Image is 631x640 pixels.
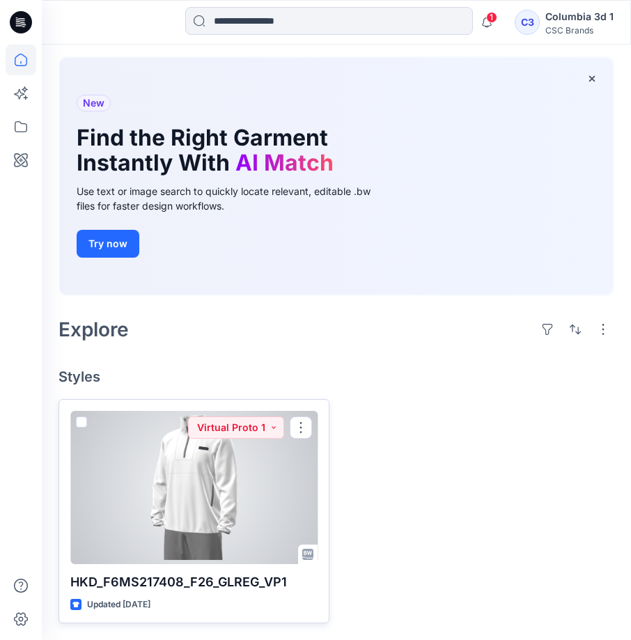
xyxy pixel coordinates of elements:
span: 1 [486,12,497,23]
p: HKD_F6MS217408_F26_GLREG_VP1 [70,572,318,592]
p: Updated [DATE] [87,598,150,612]
button: Try now [77,230,139,258]
div: Columbia 3d 1 [545,8,614,25]
span: AI Match [235,149,334,176]
h2: Explore [59,318,129,341]
div: Use text or image search to quickly locate relevant, editable .bw files for faster design workflows. [77,184,390,213]
span: New [83,95,104,111]
div: CSC Brands [545,25,614,36]
a: HKD_F6MS217408_F26_GLREG_VP1 [70,411,318,564]
h1: Find the Right Garment Instantly With [77,125,369,175]
h4: Styles [59,368,614,385]
div: C3 [515,10,540,35]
